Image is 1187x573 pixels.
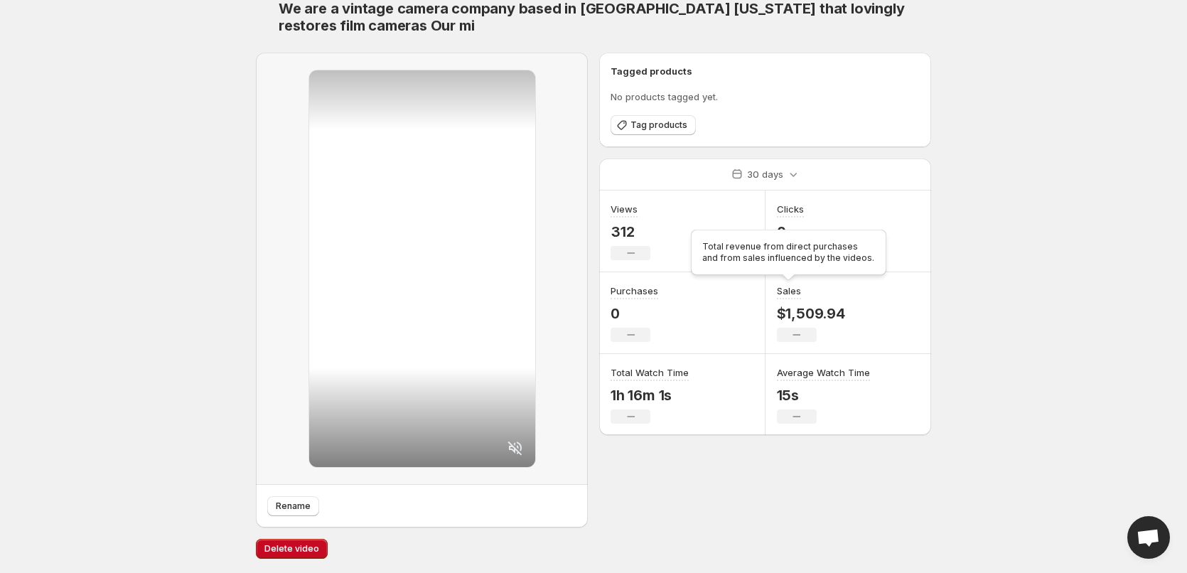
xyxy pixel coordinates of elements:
p: 312 [611,223,650,240]
p: 0 [611,305,658,322]
button: Delete video [256,539,328,559]
p: 15s [777,387,870,404]
h3: Views [611,202,638,216]
h3: Sales [777,284,801,298]
button: Rename [267,496,319,516]
span: Tag products [630,119,687,131]
h6: Tagged products [611,64,920,78]
span: Rename [276,500,311,512]
h3: Clicks [777,202,804,216]
p: 1h 16m 1s [611,387,689,404]
h3: Purchases [611,284,658,298]
p: No products tagged yet. [611,90,920,104]
a: Open chat [1127,516,1170,559]
p: 0 [777,223,817,240]
p: $1,509.94 [777,305,845,322]
span: Delete video [264,543,319,555]
h3: Total Watch Time [611,365,689,380]
p: 30 days [747,167,783,181]
h3: Average Watch Time [777,365,870,380]
button: Tag products [611,115,696,135]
